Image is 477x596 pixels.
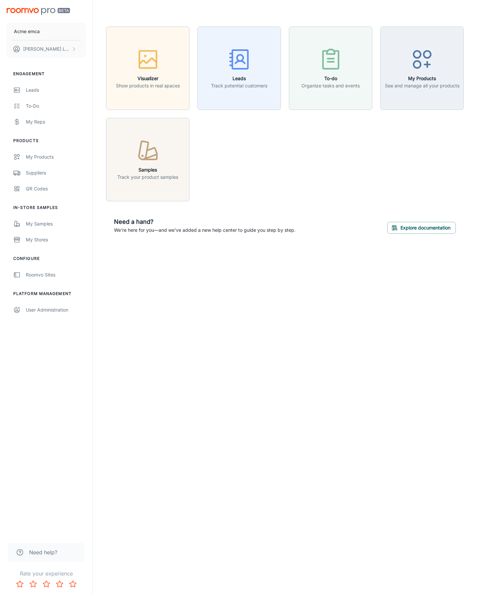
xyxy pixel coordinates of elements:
[23,45,70,53] p: [PERSON_NAME] Leaptools
[289,64,372,71] a: To-doOrganize tasks and events
[14,28,40,35] p: Acme emca
[26,169,86,176] div: Suppliers
[26,185,86,192] div: QR Codes
[106,26,189,110] button: VisualizerShow products in real spaces
[26,236,86,243] div: My Stores
[26,118,86,125] div: My Reps
[387,224,456,230] a: Explore documentation
[26,86,86,94] div: Leads
[7,8,70,15] img: Roomvo PRO Beta
[380,64,464,71] a: My ProductsSee and manage all your products
[26,102,86,110] div: To-do
[387,222,456,234] button: Explore documentation
[289,26,372,110] button: To-doOrganize tasks and events
[116,82,180,89] p: Show products in real spaces
[116,75,180,82] h6: Visualizer
[7,40,86,58] button: [PERSON_NAME] Leaptools
[385,82,459,89] p: See and manage all your products
[301,75,360,82] h6: To-do
[117,174,178,181] p: Track your product samples
[385,75,459,82] h6: My Products
[26,153,86,161] div: My Products
[26,220,86,227] div: My Samples
[380,26,464,110] button: My ProductsSee and manage all your products
[197,64,281,71] a: LeadsTrack potential customers
[211,82,267,89] p: Track potential customers
[106,118,189,201] button: SamplesTrack your product samples
[114,226,295,234] p: We're here for you—and we've added a new help center to guide you step by step.
[211,75,267,82] h6: Leads
[106,156,189,162] a: SamplesTrack your product samples
[197,26,281,110] button: LeadsTrack potential customers
[114,217,295,226] h6: Need a hand?
[117,166,178,174] h6: Samples
[301,82,360,89] p: Organize tasks and events
[7,23,86,40] button: Acme emca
